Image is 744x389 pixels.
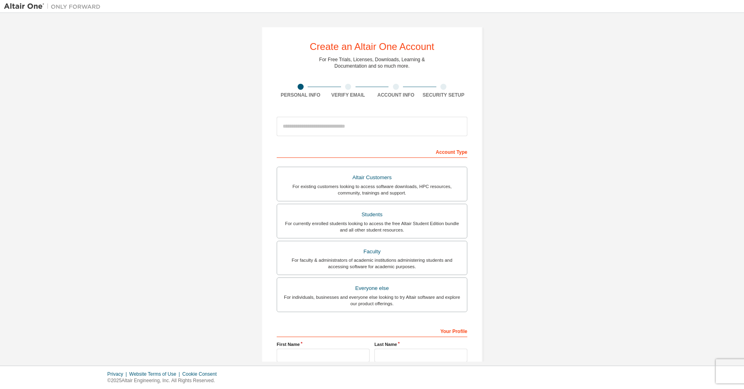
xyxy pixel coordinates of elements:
div: Personal Info [277,92,325,98]
div: For faculty & administrators of academic institutions administering students and accessing softwa... [282,257,462,270]
div: Account Info [372,92,420,98]
div: Your Profile [277,324,467,337]
div: Faculty [282,246,462,257]
div: For individuals, businesses and everyone else looking to try Altair software and explore our prod... [282,294,462,307]
div: Students [282,209,462,220]
div: Account Type [277,145,467,158]
div: Security Setup [420,92,468,98]
div: Everyone else [282,283,462,294]
label: Last Name [374,341,467,348]
p: © 2025 Altair Engineering, Inc. All Rights Reserved. [107,377,222,384]
div: Altair Customers [282,172,462,183]
img: Altair One [4,2,105,10]
div: Privacy [107,371,129,377]
div: For existing customers looking to access software downloads, HPC resources, community, trainings ... [282,183,462,196]
div: Create an Altair One Account [310,42,434,52]
label: First Name [277,341,370,348]
div: Website Terms of Use [129,371,182,377]
div: Verify Email [325,92,372,98]
div: Cookie Consent [182,371,221,377]
div: For currently enrolled students looking to access the free Altair Student Edition bundle and all ... [282,220,462,233]
div: For Free Trials, Licenses, Downloads, Learning & Documentation and so much more. [319,56,425,69]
